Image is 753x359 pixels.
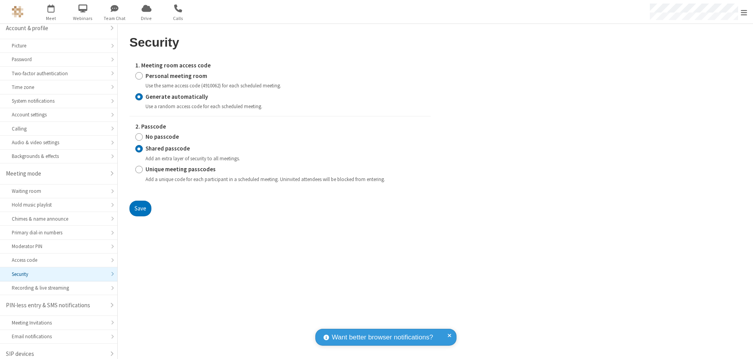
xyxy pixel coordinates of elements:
[12,187,105,195] div: Waiting room
[146,72,207,80] strong: Personal meeting room
[12,229,105,236] div: Primary dial-in numbers
[12,125,105,132] div: Calling
[36,15,66,22] span: Meet
[12,97,105,105] div: System notifications
[12,333,105,340] div: Email notifications
[12,270,105,278] div: Security
[12,83,105,91] div: Time zone
[164,15,193,22] span: Calls
[12,56,105,63] div: Password
[68,15,98,22] span: Webinars
[6,24,105,33] div: Account & profile
[146,176,425,183] div: Add a unique code for each participant in a scheduled meeting. Uninvited attendees will be blocke...
[132,15,161,22] span: Drive
[146,145,190,152] strong: Shared passcode
[146,155,425,162] div: Add an extra layer of security to all meetings.
[146,93,208,100] strong: Generate automatically
[6,350,105,359] div: SIP devices
[12,152,105,160] div: Backgrounds & effects
[146,165,216,173] strong: Unique meeting passcodes
[129,201,151,216] button: Save
[6,169,105,178] div: Meeting mode
[12,243,105,250] div: Moderator PIN
[12,201,105,209] div: Hold music playlist
[12,139,105,146] div: Audio & video settings
[12,256,105,264] div: Access code
[12,111,105,118] div: Account settings
[135,61,425,70] label: 1. Meeting room access code
[332,332,433,343] span: Want better browser notifications?
[12,6,24,18] img: QA Selenium DO NOT DELETE OR CHANGE
[12,319,105,326] div: Meeting Invitations
[146,103,425,110] div: Use a random access code for each scheduled meeting.
[12,215,105,223] div: Chimes & name announce
[12,284,105,292] div: Recording & live streaming
[146,133,179,140] strong: No passcode
[12,42,105,49] div: Picture
[135,122,425,131] label: 2. Passcode
[100,15,129,22] span: Team Chat
[6,301,105,310] div: PIN-less entry & SMS notifications
[146,82,425,89] div: Use the same access code (4910062) for each scheduled meeting.
[129,36,431,49] h2: Security
[12,70,105,77] div: Two-factor authentication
